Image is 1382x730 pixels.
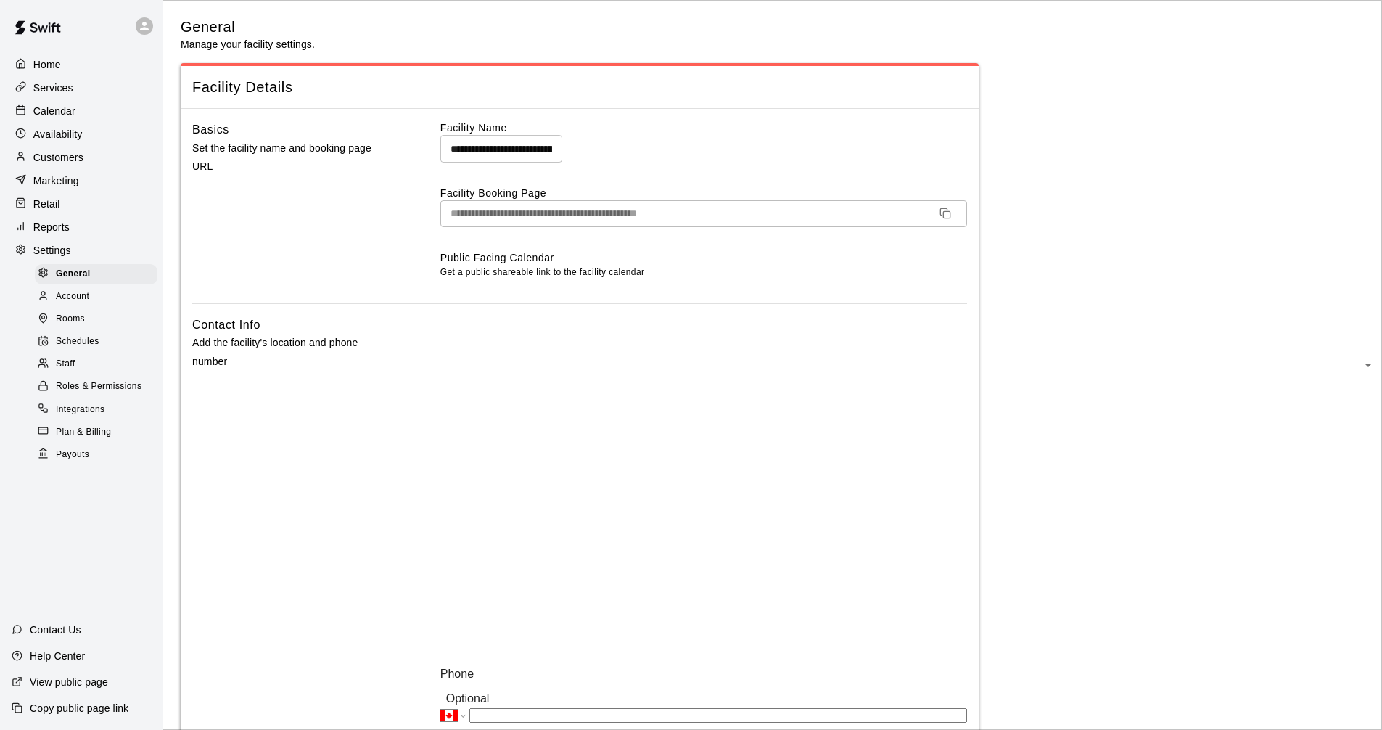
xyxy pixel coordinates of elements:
a: General [35,263,163,285]
a: Account [35,285,163,308]
p: Settings [33,243,71,258]
p: Help Center [30,649,85,663]
p: Contact Us [30,623,81,637]
span: Rooms [56,312,85,327]
div: Roles & Permissions [35,377,157,397]
button: Copy URL [934,202,957,225]
p: Services [33,81,73,95]
a: Services [12,77,152,99]
span: Get a public shareable link to the facility calendar [440,266,967,280]
iframe: Secure address input frame [437,313,970,647]
a: Rooms [35,308,163,331]
a: Roles & Permissions [35,376,163,398]
a: Availability [12,123,152,145]
span: General [56,267,91,282]
div: Staff [35,354,157,374]
p: Marketing [33,173,79,188]
p: Calendar [33,104,75,118]
div: Account [35,287,157,307]
a: Retail [12,193,152,215]
a: Payouts [35,443,163,466]
span: Integrations [56,403,105,417]
div: Payouts [35,445,157,465]
h6: Contact Info [192,316,260,335]
label: Facility Booking Page [440,186,967,200]
span: Payouts [56,448,89,462]
a: Marketing [12,170,152,192]
a: Staff [35,353,163,376]
span: Facility Details [192,78,967,97]
a: Settings [12,239,152,261]
span: Optional [440,692,495,705]
a: Schedules [35,331,163,353]
p: Manage your facility settings. [181,37,315,52]
label: Facility Name [440,120,967,135]
p: Availability [33,127,83,142]
p: Reports [33,220,70,234]
a: Reports [12,216,152,238]
div: General [35,264,157,284]
a: Home [12,54,152,75]
h6: Basics [192,120,229,139]
div: Rooms [35,309,157,329]
span: Schedules [56,335,99,349]
h5: General [181,17,315,37]
p: Retail [33,197,60,211]
div: Plan & Billing [35,422,157,443]
p: View public page [30,675,108,689]
p: Phone [440,668,967,681]
a: Calendar [12,100,152,122]
a: Plan & Billing [35,421,163,443]
a: Integrations [35,398,163,421]
p: Add the facility's location and phone number [192,334,394,370]
p: Customers [33,150,83,165]
span: Roles & Permissions [56,380,141,394]
a: Customers [12,147,152,168]
span: Public Facing Calendar [440,252,554,263]
p: Home [33,57,61,72]
p: Copy public page link [30,701,128,715]
span: Plan & Billing [56,425,111,440]
span: Staff [56,357,75,372]
span: Account [56,290,89,304]
div: Integrations [35,400,157,420]
div: Schedules [35,332,157,352]
p: Set the facility name and booking page URL [192,139,394,176]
